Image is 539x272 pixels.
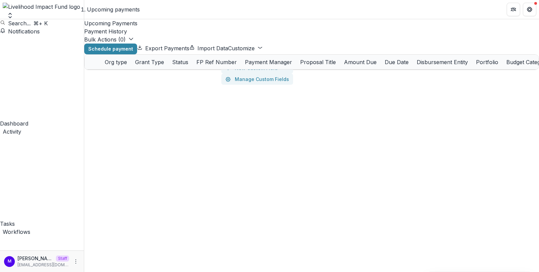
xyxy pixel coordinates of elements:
[189,44,228,52] button: Import Data
[413,55,472,69] div: Disbursement Entity
[472,55,502,69] div: Portfolio
[3,3,81,11] img: Livelihood Impact Fund logo
[101,58,131,66] div: Org type
[8,28,40,35] span: Notifications
[228,45,255,52] span: Customize
[18,255,53,262] p: [PERSON_NAME]
[472,58,502,66] div: Portfolio
[33,19,48,27] div: ⌘ + K
[192,55,241,69] div: FP Ref Number
[84,36,126,43] span: Bulk Actions ( 0 )
[101,55,131,69] div: Org type
[168,55,192,69] div: Status
[241,55,296,69] div: Payment Manager
[131,55,168,69] div: Grant Type
[3,128,21,135] span: Activity
[192,58,241,66] div: FP Ref Number
[84,19,539,27] a: Upcoming Payments
[3,228,30,235] span: Workflows
[87,5,140,13] div: Upcoming payments
[84,35,134,44] button: Bulk Actions (0)
[87,5,140,13] nav: breadcrumb
[137,44,189,52] button: Export Payments
[5,12,15,19] button: Open entity switcher
[56,255,69,262] p: Staff
[72,257,80,266] button: More
[18,262,69,268] p: [EMAIL_ADDRESS][DOMAIN_NAME]
[340,58,381,66] div: Amount Due
[8,259,11,264] div: Maddie
[381,58,413,66] div: Due Date
[523,3,536,16] button: Get Help
[381,55,413,69] div: Due Date
[296,58,340,66] div: Proposal Title
[296,55,340,69] div: Proposal Title
[8,20,31,27] span: Search...
[131,58,168,66] div: Grant Type
[168,58,192,66] div: Status
[413,58,472,66] div: Disbursement Entity
[340,55,381,69] div: Amount Due
[84,44,137,54] button: Schedule payment
[228,44,263,52] button: Customize
[84,27,539,35] a: Payment History
[507,3,520,16] button: Partners
[241,58,296,66] div: Payment Manager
